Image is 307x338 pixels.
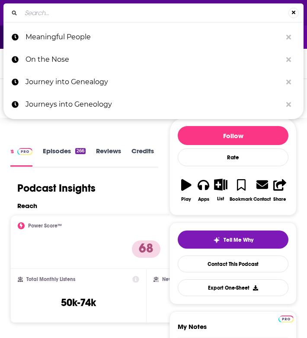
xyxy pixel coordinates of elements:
p: 68 [132,240,160,258]
a: Contact This Podcast [178,256,288,272]
div: List [217,196,224,202]
button: List [212,173,230,207]
a: On the Nose [3,48,304,71]
div: Play [181,196,191,202]
button: Follow [178,126,288,145]
h2: New Episode Listens [162,276,210,282]
div: Search... [3,3,304,22]
p: Journey into Genealogy [26,71,282,93]
div: 266 [75,148,86,154]
a: Contact [253,173,271,207]
a: Meaningful People [3,26,304,48]
p: Meaningful People [26,26,282,48]
a: Journeys into Geneology [3,93,304,116]
img: tell me why sparkle [213,237,220,243]
div: Share [273,196,286,202]
label: My Notes [178,322,288,338]
p: Journeys into Geneology [26,93,282,116]
a: Episodes266 [43,147,86,166]
div: Apps [198,196,209,202]
a: Pro website [278,314,294,322]
img: Podchaser Pro [278,316,294,322]
div: Bookmark [230,196,253,202]
button: Bookmark [229,173,253,207]
img: Podchaser Pro [17,148,32,155]
h2: Total Monthly Listens [26,276,75,282]
p: On the Nose [26,48,282,71]
button: Share [271,173,288,207]
a: Reviews [96,147,121,166]
h3: 50k-74k [61,296,96,309]
h2: Reach [17,202,37,210]
button: tell me why sparkleTell Me Why [178,231,288,249]
button: Apps [195,173,212,207]
div: Rate [178,148,288,166]
div: Contact [253,196,271,202]
button: Play [178,173,195,207]
span: Tell Me Why [224,237,253,243]
button: Export One-Sheet [178,279,288,296]
h1: Podcast Insights [17,182,96,195]
h2: Power Score™ [28,223,62,229]
a: Credits [131,147,154,166]
a: Journey into Genealogy [3,71,304,93]
input: Search... [21,6,288,20]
